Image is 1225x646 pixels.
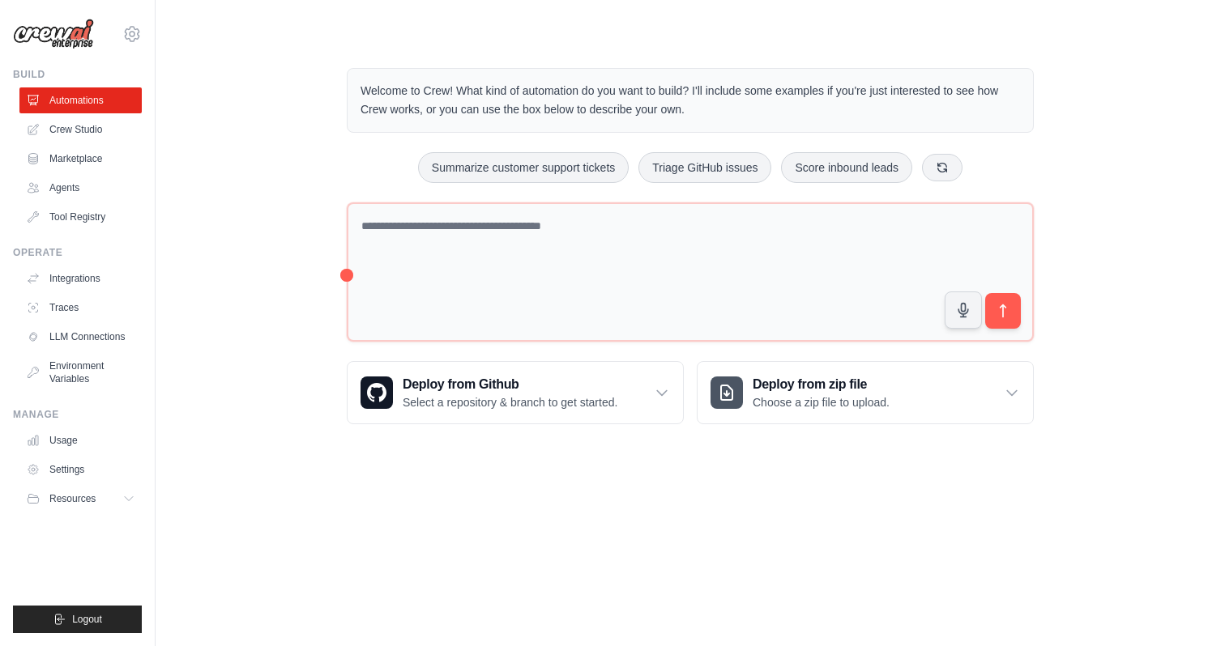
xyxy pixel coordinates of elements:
[418,152,629,183] button: Summarize customer support tickets
[49,492,96,505] span: Resources
[19,87,142,113] a: Automations
[19,427,142,453] a: Usage
[13,606,142,633] button: Logout
[403,375,617,394] h3: Deploy from Github
[19,457,142,482] a: Settings
[13,19,94,49] img: Logo
[19,175,142,201] a: Agents
[72,613,102,626] span: Logout
[361,82,1020,119] p: Welcome to Crew! What kind of automation do you want to build? I'll include some examples if you'...
[19,353,142,392] a: Environment Variables
[13,408,142,421] div: Manage
[13,68,142,81] div: Build
[19,295,142,321] a: Traces
[403,394,617,410] p: Select a repository & branch to get started.
[753,375,890,394] h3: Deploy from zip file
[19,117,142,142] a: Crew Studio
[638,152,771,183] button: Triage GitHub issues
[19,324,142,350] a: LLM Connections
[19,146,142,172] a: Marketplace
[19,204,142,230] a: Tool Registry
[19,266,142,291] a: Integrations
[781,152,912,183] button: Score inbound leads
[13,246,142,259] div: Operate
[19,486,142,512] button: Resources
[753,394,890,410] p: Choose a zip file to upload.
